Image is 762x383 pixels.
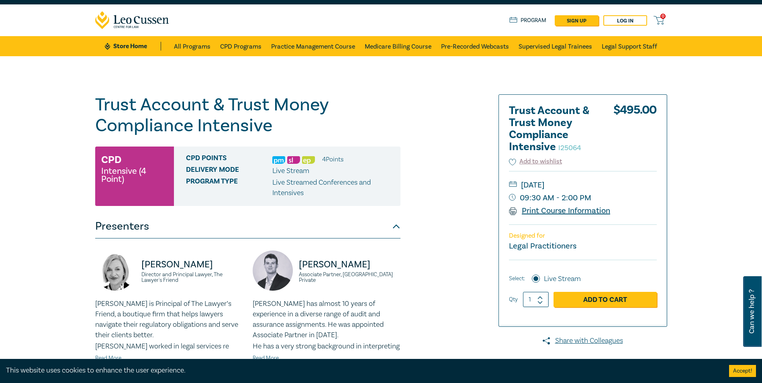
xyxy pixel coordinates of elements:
small: Legal Practitioners [509,241,576,251]
p: He has a very strong background in interpreting [253,341,400,352]
a: Supervised Legal Trainees [519,36,592,56]
span: Live Stream [272,166,309,175]
p: [PERSON_NAME] is Principal of The Lawyer’s Friend, a boutique firm that helps lawyers navigate th... [95,299,243,340]
img: https://s3.ap-southeast-2.amazonaws.com/leo-cussen-store-production-content/Contacts/Alex%20Young... [253,251,293,291]
a: sign up [555,15,599,26]
p: [PERSON_NAME] [299,258,400,271]
small: Director and Principal Lawyer, The Lawyer's Friend [141,272,243,283]
p: [PERSON_NAME] [141,258,243,271]
span: Delivery Mode [186,166,272,176]
a: All Programs [174,36,210,56]
a: Pre-Recorded Webcasts [441,36,509,56]
img: Practice Management & Business Skills [272,156,285,164]
span: Select: [509,274,525,283]
span: CPD Points [186,154,272,165]
a: Practice Management Course [271,36,355,56]
a: Read More [253,354,279,362]
small: [DATE] [509,179,657,191]
label: Qty [509,295,518,304]
h2: Trust Account & Trust Money Compliance Intensive [509,105,597,153]
span: Can we help ? [748,281,756,342]
span: Program type [186,177,272,198]
p: Designed for [509,232,657,240]
img: Substantive Law [287,156,300,164]
a: Share with Colleagues [498,336,667,346]
a: Legal Support Staff [602,36,657,56]
p: [PERSON_NAME] has almost 10 years of experience in a diverse range of audit and assurance assignm... [253,299,400,340]
div: This website uses cookies to enhance the user experience. [6,365,717,376]
a: Store Home [105,42,161,51]
input: 1 [523,292,549,307]
button: Add to wishlist [509,157,562,166]
a: CPD Programs [220,36,261,56]
p: Live Streamed Conferences and Intensives [272,177,394,198]
small: I25064 [558,143,581,153]
img: Ethics & Professional Responsibility [302,156,315,164]
a: Print Course Information [509,206,611,216]
small: 09:30 AM - 2:00 PM [509,191,657,204]
small: Intensive (4 Point) [101,167,168,183]
label: Live Stream [544,274,581,284]
span: 0 [660,14,666,19]
div: $ 495.00 [613,105,657,157]
img: https://s3.ap-southeast-2.amazonaws.com/leo-cussen-store-production-content/Contacts/Jennie%20Pak... [95,251,135,291]
a: Log in [603,15,647,26]
button: Presenters [95,214,400,238]
a: Read More [95,354,121,362]
p: [PERSON_NAME] worked in legal services re [95,341,243,352]
button: Accept cookies [729,365,756,377]
a: Program [509,16,547,25]
a: Medicare Billing Course [365,36,431,56]
h1: Trust Account & Trust Money Compliance Intensive [95,94,400,136]
a: Add to Cart [554,292,657,307]
h3: CPD [101,153,121,167]
small: Associate Partner, [GEOGRAPHIC_DATA] Private [299,272,400,283]
li: 4 Point s [322,154,343,165]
